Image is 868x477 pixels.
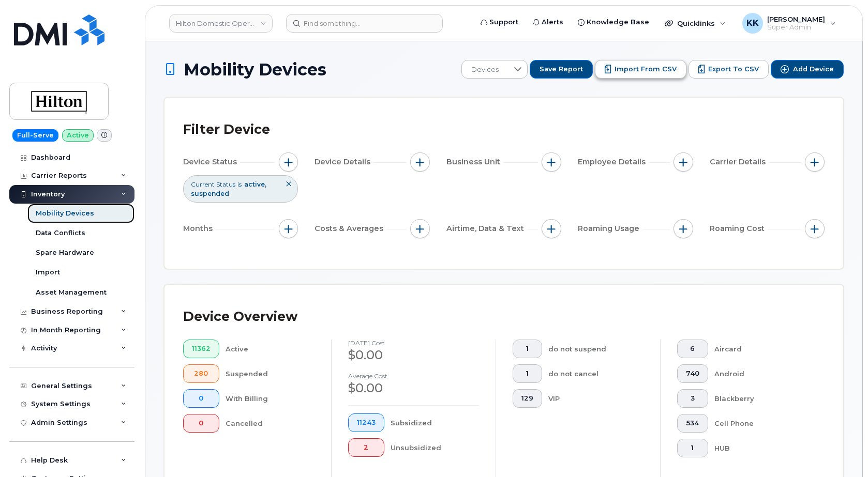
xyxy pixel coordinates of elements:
span: 740 [686,370,699,378]
span: Business Unit [446,157,503,167]
div: do not suspend [548,340,644,358]
div: HUB [714,439,809,457]
h4: Average cost [348,373,479,379]
span: 129 [521,394,533,403]
button: 6 [677,340,708,358]
div: Aircard [714,340,809,358]
span: Export to CSV [708,65,759,74]
span: Add Device [793,65,834,74]
div: Unsubsidized [391,438,480,457]
span: active [244,180,266,188]
span: 2 [357,443,376,452]
div: Blackberry [714,389,809,408]
div: $0.00 [348,379,479,397]
button: 0 [183,414,219,433]
span: 0 [192,394,211,403]
button: 0 [183,389,219,408]
button: 129 [513,389,542,408]
div: Filter Device [183,116,270,143]
span: 534 [686,419,699,427]
span: Save Report [540,65,583,74]
div: With Billing [226,389,315,408]
button: 11243 [348,413,384,432]
div: Cell Phone [714,414,809,433]
span: 11243 [357,419,376,427]
div: Active [226,340,315,358]
span: Airtime, Data & Text [446,223,527,234]
button: 1 [677,439,708,457]
span: Import from CSV [615,65,677,74]
span: Device Details [315,157,373,167]
span: 1 [521,370,533,378]
span: 280 [192,370,211,378]
div: do not cancel [548,364,644,383]
span: Current Status [191,180,235,189]
button: 740 [677,364,708,383]
span: Employee Details [578,157,649,167]
span: 11362 [192,345,211,353]
span: Costs & Averages [315,223,386,234]
div: VIP [548,389,644,408]
button: 280 [183,364,219,383]
h4: [DATE] cost [348,340,479,346]
span: Roaming Cost [710,223,768,234]
span: 6 [686,345,699,353]
span: suspended [191,190,229,197]
button: Add Device [771,60,844,79]
span: 1 [521,345,533,353]
div: Device Overview [183,303,297,330]
span: 0 [192,419,211,427]
div: Cancelled [226,414,315,433]
span: Carrier Details [710,157,769,167]
button: Import from CSV [595,60,686,79]
iframe: Messenger Launcher [823,432,860,469]
div: Android [714,364,809,383]
div: Suspended [226,364,315,383]
button: 11362 [183,340,219,358]
button: 1 [513,364,542,383]
span: Device Status [183,157,240,167]
span: Mobility Devices [184,60,326,79]
span: 3 [686,394,699,403]
div: Subsidized [391,413,480,432]
button: 2 [348,438,384,457]
span: is [237,180,242,189]
span: 1 [686,444,699,452]
button: 3 [677,389,708,408]
button: Save Report [530,60,593,79]
button: 1 [513,340,542,358]
div: $0.00 [348,346,479,364]
span: Roaming Usage [578,223,642,234]
button: 534 [677,414,708,433]
button: Export to CSV [689,60,769,79]
span: Months [183,223,216,234]
span: Devices [462,60,508,79]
